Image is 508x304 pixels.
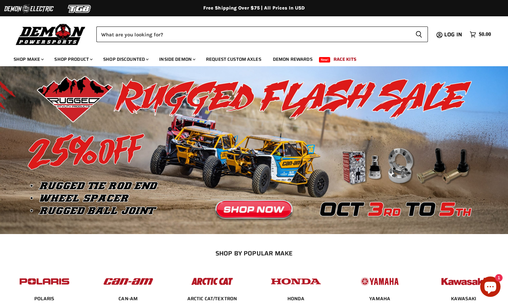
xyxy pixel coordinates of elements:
a: Demon Rewards [268,52,318,66]
inbox-online-store-chat: Shopify online store chat [478,276,503,299]
img: POPULAR_MAKE_logo_6_76e8c46f-2d1e-4ecc-b320-194822857d41.jpg [437,271,490,292]
a: Log in [441,32,466,38]
a: Shop Product [49,52,97,66]
a: HONDA [287,296,305,302]
a: CAN-AM [118,296,138,302]
button: Search [410,26,428,42]
ul: Main menu [8,50,489,66]
img: TGB Logo 2 [54,2,105,15]
a: Request Custom Axles [201,52,266,66]
input: Search [96,26,410,42]
img: Demon Powersports [14,22,88,46]
img: POPULAR_MAKE_logo_5_20258e7f-293c-4aac-afa8-159eaa299126.jpg [353,271,406,292]
span: Log in [444,30,462,39]
a: Race Kits [328,52,361,66]
form: Product [96,26,428,42]
img: POPULAR_MAKE_logo_2_dba48cf1-af45-46d4-8f73-953a0f002620.jpg [18,271,71,292]
img: POPULAR_MAKE_logo_3_027535af-6171-4c5e-a9bc-f0eccd05c5d6.jpg [186,271,239,292]
a: $0.00 [466,30,494,39]
img: Demon Electric Logo 2 [3,2,54,15]
img: POPULAR_MAKE_logo_4_4923a504-4bac-4306-a1be-165a52280178.jpg [269,271,322,292]
a: YAMAHA [369,296,390,302]
a: KAWASAKI [451,296,476,302]
a: POLARIS [34,296,55,302]
img: POPULAR_MAKE_logo_1_adc20308-ab24-48c4-9fac-e3c1a623d575.jpg [102,271,155,292]
a: Inside Demon [154,52,200,66]
h2: SHOP BY POPULAR MAKE [8,250,500,257]
span: $0.00 [479,31,491,38]
a: Shop Make [8,52,48,66]
a: ARCTIC CAT/TEXTRON [187,296,237,302]
span: New! [319,57,331,62]
a: Shop Discounted [98,52,153,66]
